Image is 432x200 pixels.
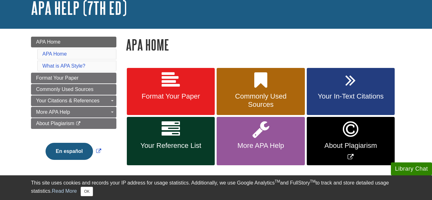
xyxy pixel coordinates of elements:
h1: APA Home [126,37,401,53]
a: Link opens in new window [44,148,102,154]
span: Your In-Text Citations [312,92,390,100]
a: APA Home [42,51,67,57]
a: APA Home [31,37,116,47]
a: Commonly Used Sources [217,68,305,115]
span: Your Reference List [132,142,210,150]
span: APA Home [36,39,60,45]
a: What is APA Style? [42,63,85,69]
span: Format Your Paper [36,75,78,81]
a: Your Citations & References [31,95,116,106]
a: Format Your Paper [127,68,215,115]
a: Link opens in new window [307,117,395,165]
span: More APA Help [36,109,70,115]
div: Guide Page Menu [31,37,116,171]
button: Close [81,187,93,196]
a: About Plagiarism [31,118,116,129]
span: About Plagiarism [36,121,74,126]
a: Read More [52,188,77,194]
sup: TM [275,179,280,184]
div: This site uses cookies and records your IP address for usage statistics. Additionally, we use Goo... [31,179,401,196]
span: More APA Help [221,142,300,150]
button: En español [46,143,93,160]
span: Commonly Used Sources [221,92,300,109]
a: More APA Help [217,117,305,165]
span: About Plagiarism [312,142,390,150]
span: Format Your Paper [132,92,210,100]
a: Your In-Text Citations [307,68,395,115]
sup: TM [310,179,315,184]
a: Your Reference List [127,117,215,165]
i: This link opens in a new window [76,122,81,126]
span: Commonly Used Sources [36,87,93,92]
span: Your Citations & References [36,98,99,103]
button: Library Chat [391,162,432,175]
a: Commonly Used Sources [31,84,116,95]
a: More APA Help [31,107,116,118]
a: Format Your Paper [31,73,116,83]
